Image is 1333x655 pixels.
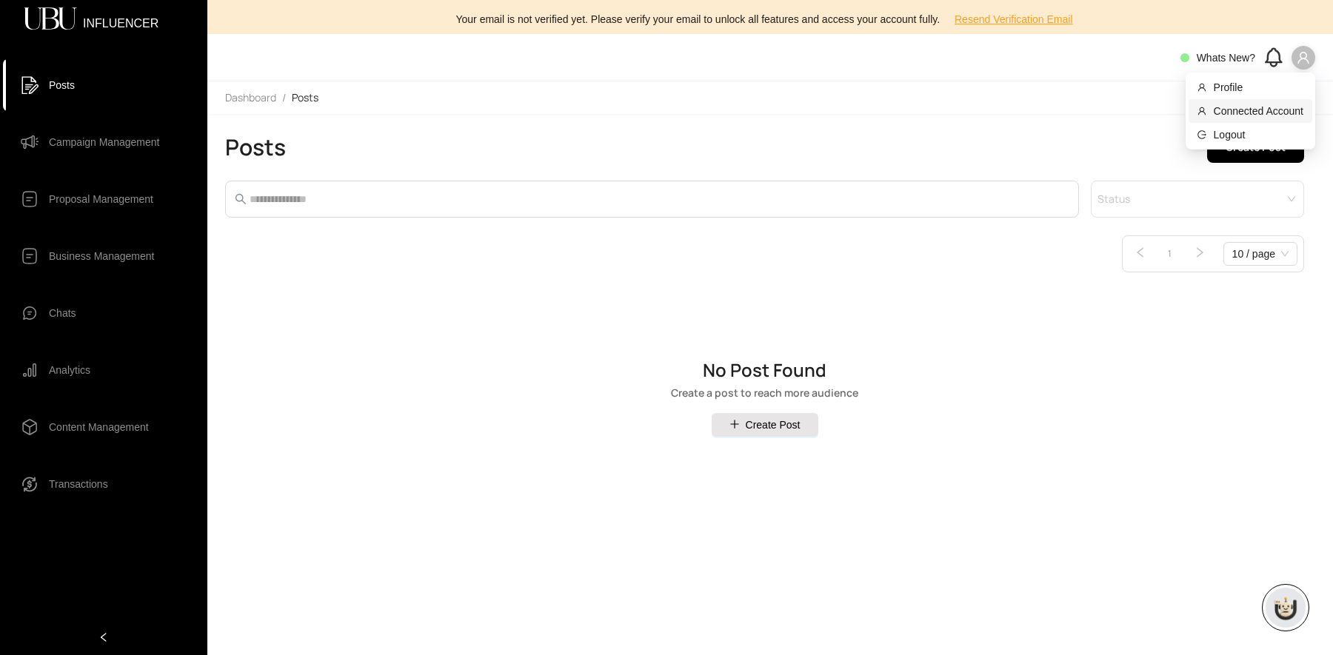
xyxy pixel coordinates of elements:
button: Resend Verification Email [943,7,1085,31]
button: right [1188,242,1212,266]
span: user [1197,83,1208,92]
span: Create Post [746,417,801,433]
span: Business Management [49,241,154,271]
button: left [1129,242,1152,266]
span: Chats [49,298,76,328]
div: Your email is not verified yet. Please verify your email to unlock all features and access your a... [216,7,1324,31]
span: left [1135,246,1146,258]
span: Analytics [49,355,90,385]
h2: Posts [225,134,286,161]
div: Page Size [1223,242,1297,266]
span: user [1297,51,1310,64]
span: Proposal Management [49,184,153,214]
span: Resend Verification Email [955,11,1073,27]
button: Create Post [712,413,818,437]
span: Logout [1214,127,1303,143]
span: Posts [292,90,318,104]
li: 1 [1158,242,1182,266]
span: Transactions [49,469,108,499]
span: search [235,193,247,205]
span: Dashboard [225,90,276,104]
span: logout [1197,130,1208,139]
li: Next Page [1188,242,1212,266]
img: chatboticon-C4A3G2IU.png [1271,593,1300,622]
li: / [282,90,286,105]
span: right [1194,246,1206,258]
span: No Post Found [671,361,858,379]
span: Campaign Management [49,127,159,157]
span: 10 / page [1232,243,1289,265]
span: INFLUENCER [83,18,158,21]
li: Previous Page [1129,242,1152,266]
span: Connected Account [1214,103,1303,119]
a: 1 [1159,243,1181,265]
span: Create a post to reach more audience [671,388,858,398]
span: Whats New? [1197,52,1255,64]
span: left [98,632,109,642]
span: Profile [1214,79,1303,95]
span: user [1197,107,1208,115]
span: plus [729,419,740,429]
span: Posts [49,70,75,100]
span: Content Management [49,412,149,442]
